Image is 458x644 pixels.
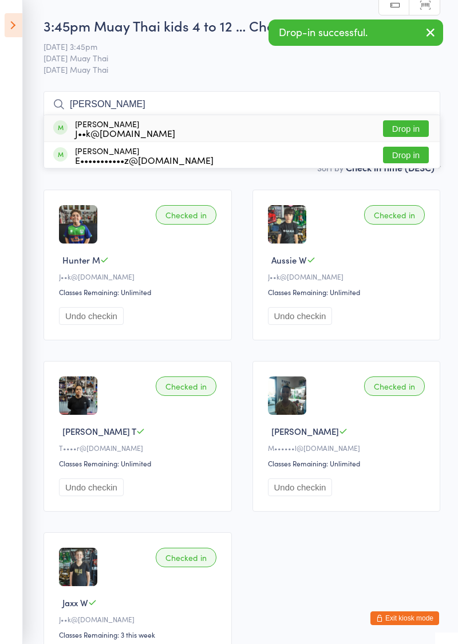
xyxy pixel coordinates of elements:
button: Undo checkin [268,478,333,496]
img: image1740981319.png [59,205,97,244]
div: Checked in [364,376,425,396]
div: [PERSON_NAME] [75,119,175,138]
img: image1752471604.png [59,548,97,586]
input: Search [44,91,440,117]
span: Aussie W [271,254,307,266]
span: Hunter M [62,254,100,266]
div: E•••••••••••z@[DOMAIN_NAME] [75,155,214,164]
span: [DATE] 3:45pm [44,41,423,52]
button: Drop in [383,147,429,163]
span: [DATE] Muay Thai [44,52,423,64]
button: Undo checkin [59,307,124,325]
div: [PERSON_NAME] [75,146,214,164]
div: Drop-in successful. [269,19,443,46]
span: [PERSON_NAME] [271,425,339,437]
div: Classes Remaining: Unlimited [59,287,220,297]
div: J••k@[DOMAIN_NAME] [59,614,220,624]
div: M••••••l@[DOMAIN_NAME] [268,443,429,453]
div: T••••r@[DOMAIN_NAME] [59,443,220,453]
span: [PERSON_NAME] T [62,425,136,437]
span: Jaxx W [62,596,88,608]
div: J••k@[DOMAIN_NAME] [75,128,175,138]
button: Undo checkin [59,478,124,496]
h2: 3:45pm Muay Thai kids 4 to 12 … Check-in [44,16,440,35]
div: Classes Remaining: Unlimited [268,287,429,297]
img: image1744266799.png [268,376,306,415]
div: Checked in [156,205,216,225]
div: J••k@[DOMAIN_NAME] [59,272,220,281]
button: Undo checkin [268,307,333,325]
div: Classes Remaining: Unlimited [59,458,220,468]
div: Checked in [364,205,425,225]
img: image1725860866.png [59,376,97,415]
div: Classes Remaining: Unlimited [268,458,429,468]
button: Exit kiosk mode [370,611,439,625]
div: Checked in [156,548,216,567]
div: Classes Remaining: 3 this week [59,630,220,639]
span: [DATE] Muay Thai [44,64,440,75]
div: J••k@[DOMAIN_NAME] [268,272,429,281]
div: Checked in [156,376,216,396]
img: image1750919671.png [268,205,306,244]
button: Drop in [383,120,429,137]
